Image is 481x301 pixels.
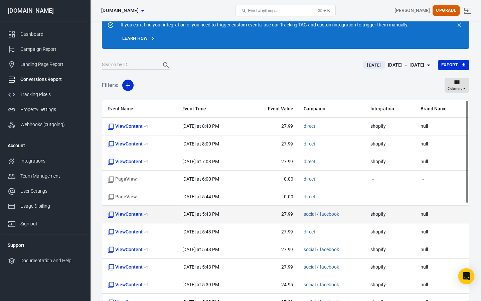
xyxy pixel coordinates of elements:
div: ⌘ + K [318,8,330,13]
span: social / facebook [304,282,339,288]
span: shopify [370,282,410,288]
span: shopify [370,211,410,218]
button: [DOMAIN_NAME] [99,4,147,17]
span: 27.99 [252,159,293,165]
div: Landing Page Report [20,61,83,68]
a: Usage & billing [2,199,88,214]
button: Search [158,57,174,73]
span: － [421,176,464,183]
a: Conversions Report [2,72,88,87]
div: Documentation and Help [20,257,83,264]
div: Account id: JnNNYHrQ [394,7,430,14]
span: ViewContent [108,229,148,235]
button: Find anything...⌘ + K [235,5,336,16]
span: direct [304,123,315,130]
sup: + 1 [144,159,148,164]
span: Standard event name [108,194,137,200]
li: Support [2,237,88,253]
h5: Filters: [102,75,118,96]
span: ViewContent [108,159,148,165]
span: Campaign [304,106,360,112]
span: Standard event name [108,176,137,183]
button: Columns [445,78,469,93]
span: ViewContent [108,141,148,147]
span: 27.99 [252,211,293,218]
div: Integrations [20,158,83,165]
a: Team Management [2,169,88,184]
span: shopify [370,159,410,165]
div: [DOMAIN_NAME] [2,8,88,14]
button: Upgrade [433,5,460,16]
time: 2025-09-05T18:00:20-04:00 [182,176,219,182]
span: ViewContent [108,123,148,130]
a: direct [304,194,315,199]
a: social / facebook [304,211,339,217]
time: 2025-09-05T17:44:02-04:00 [182,194,219,199]
time: 2025-09-05T17:43:27-04:00 [182,247,219,252]
time: 2025-09-05T17:39:41-04:00 [182,282,219,287]
span: 27.99 [252,264,293,271]
span: direct [304,159,315,165]
span: null [421,264,464,271]
time: 2025-09-05T20:40:01-04:00 [182,123,219,129]
a: direct [304,176,315,182]
sup: + 1 [144,142,148,146]
div: Usage & billing [20,203,83,210]
time: 2025-09-05T20:00:34-04:00 [182,141,219,146]
a: User Settings [2,184,88,199]
input: Search by ID... [102,61,155,70]
span: Event Name [108,106,172,112]
span: null [421,141,464,147]
span: direct [304,229,315,235]
span: null [421,123,464,130]
button: [DATE][DATE] － [DATE] [358,60,438,71]
span: shopify [370,141,410,147]
span: direct [304,176,315,183]
div: Webhooks (outgoing) [20,121,83,128]
a: direct [304,123,315,129]
a: social / facebook [304,247,339,252]
span: Columns [448,86,462,92]
span: null [421,246,464,253]
span: shopify [370,123,410,130]
button: close [455,20,464,30]
span: 0.00 [252,194,293,200]
span: Integration [370,106,410,112]
div: User Settings [20,188,83,195]
span: 27.99 [252,229,293,235]
sup: + 1 [144,230,148,234]
li: Account [2,137,88,154]
a: Learn how [121,33,157,44]
time: 2025-09-05T17:43:24-04:00 [182,264,219,270]
sup: + 1 [144,265,148,270]
span: direct [304,141,315,147]
div: Tracking Pixels [20,91,83,98]
span: 27.99 [252,141,293,147]
div: scrollable content [102,100,469,301]
button: Export [438,60,469,70]
span: social / facebook [304,211,339,218]
span: shopify [370,246,410,253]
time: 2025-09-05T19:03:18-04:00 [182,159,219,164]
div: Open Intercom Messenger [458,268,474,284]
div: Conversions Report [20,76,83,83]
span: － [421,194,464,200]
div: [DATE] － [DATE] [388,61,425,69]
time: 2025-09-05T17:43:58-04:00 [182,229,219,234]
div: Campaign Report [20,46,83,53]
span: null [421,211,464,218]
span: － [370,194,410,200]
a: Tracking Pixels [2,87,88,102]
span: ViewContent [108,264,148,271]
span: － [370,176,410,183]
a: social / facebook [304,282,339,287]
a: Integrations [2,154,88,169]
sup: + 1 [144,212,148,217]
a: Landing Page Report [2,57,88,72]
span: 24.95 [252,282,293,288]
a: Campaign Report [2,42,88,57]
span: Find anything... [248,8,278,13]
a: social / facebook [304,264,339,270]
span: 0.00 [252,176,293,183]
sup: + 1 [144,124,148,129]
